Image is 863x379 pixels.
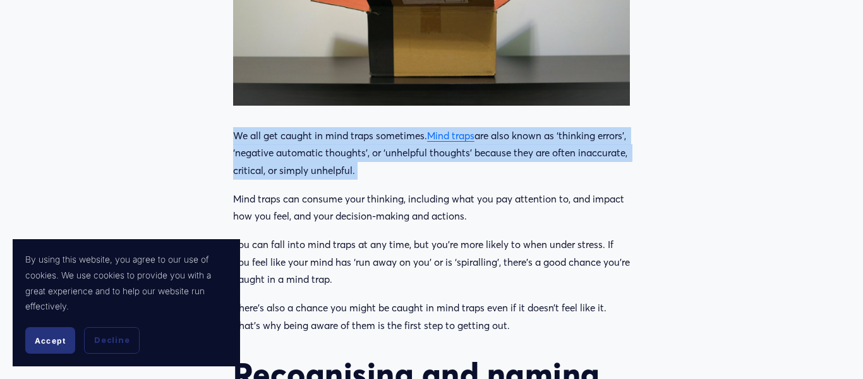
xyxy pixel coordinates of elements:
span: Accept [35,336,66,345]
section: Cookie banner [13,239,240,366]
button: Accept [25,327,75,354]
p: Mind traps can consume your thinking, including what you pay attention to, and impact how you fee... [233,190,630,225]
p: We all get caught in mind traps sometimes. are also known as ‘thinking errors’, ‘negative automat... [233,127,630,180]
button: Decline [84,327,140,354]
p: There’s also a chance you might be caught in mind traps even if it doesn’t feel like it. That’s w... [233,299,630,334]
span: Decline [94,335,130,346]
a: Mind traps [427,130,474,142]
p: By using this website, you agree to our use of cookies. We use cookies to provide you with a grea... [25,252,227,314]
p: You can fall into mind traps at any time, but you’re more likely to when under stress. If you fee... [233,236,630,289]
